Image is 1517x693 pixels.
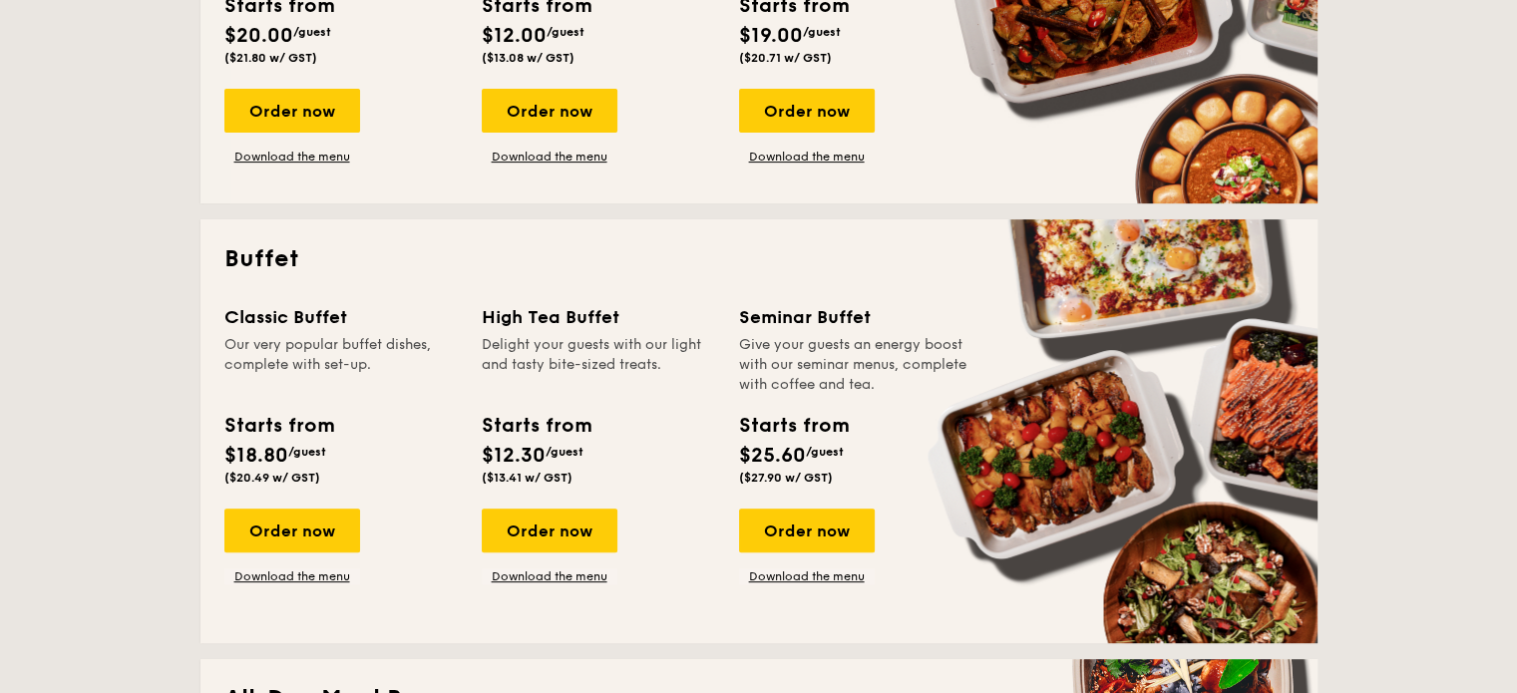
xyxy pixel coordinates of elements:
[482,51,574,65] span: ($13.08 w/ GST)
[739,89,875,133] div: Order now
[739,471,833,485] span: ($27.90 w/ GST)
[224,471,320,485] span: ($20.49 w/ GST)
[739,411,848,441] div: Starts from
[482,89,617,133] div: Order now
[482,24,547,48] span: $12.00
[224,243,1294,275] h2: Buffet
[224,24,293,48] span: $20.00
[739,444,806,468] span: $25.60
[224,444,288,468] span: $18.80
[224,89,360,133] div: Order now
[739,24,803,48] span: $19.00
[224,51,317,65] span: ($21.80 w/ GST)
[224,335,458,395] div: Our very popular buffet dishes, complete with set-up.
[482,444,546,468] span: $12.30
[806,445,844,459] span: /guest
[739,149,875,165] a: Download the menu
[739,303,972,331] div: Seminar Buffet
[224,509,360,552] div: Order now
[482,411,590,441] div: Starts from
[482,471,572,485] span: ($13.41 w/ GST)
[288,445,326,459] span: /guest
[482,509,617,552] div: Order now
[547,25,584,39] span: /guest
[739,509,875,552] div: Order now
[224,149,360,165] a: Download the menu
[482,335,715,395] div: Delight your guests with our light and tasty bite-sized treats.
[482,568,617,584] a: Download the menu
[739,568,875,584] a: Download the menu
[803,25,841,39] span: /guest
[293,25,331,39] span: /guest
[482,149,617,165] a: Download the menu
[224,568,360,584] a: Download the menu
[739,335,972,395] div: Give your guests an energy boost with our seminar menus, complete with coffee and tea.
[224,303,458,331] div: Classic Buffet
[739,51,832,65] span: ($20.71 w/ GST)
[224,411,333,441] div: Starts from
[546,445,583,459] span: /guest
[482,303,715,331] div: High Tea Buffet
